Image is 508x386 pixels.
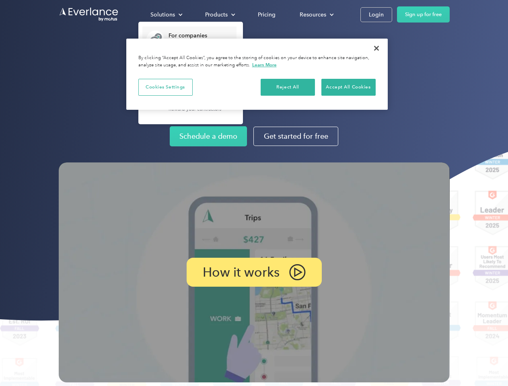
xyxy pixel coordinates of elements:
[59,7,119,22] a: Go to homepage
[138,55,376,69] div: By clicking “Accept All Cookies”, you agree to the storing of cookies on your device to enhance s...
[126,39,388,110] div: Cookie banner
[397,6,450,23] a: Sign up for free
[369,10,384,20] div: Login
[250,8,284,22] a: Pricing
[300,10,326,20] div: Resources
[59,48,100,65] input: Submit
[252,62,277,68] a: More information about your privacy, opens in a new tab
[258,10,276,20] div: Pricing
[203,267,280,277] p: How it works
[261,79,315,96] button: Reject All
[169,32,232,40] div: For companies
[253,127,338,146] a: Get started for free
[360,7,392,22] a: Login
[368,39,385,57] button: Close
[170,126,247,146] a: Schedule a demo
[138,22,243,124] nav: Solutions
[142,27,237,53] a: For companiesEasy vehicle reimbursements
[126,39,388,110] div: Privacy
[138,79,193,96] button: Cookies Settings
[321,79,376,96] button: Accept All Cookies
[197,8,242,22] div: Products
[142,8,189,22] div: Solutions
[150,10,175,20] div: Solutions
[205,10,228,20] div: Products
[292,8,340,22] div: Resources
